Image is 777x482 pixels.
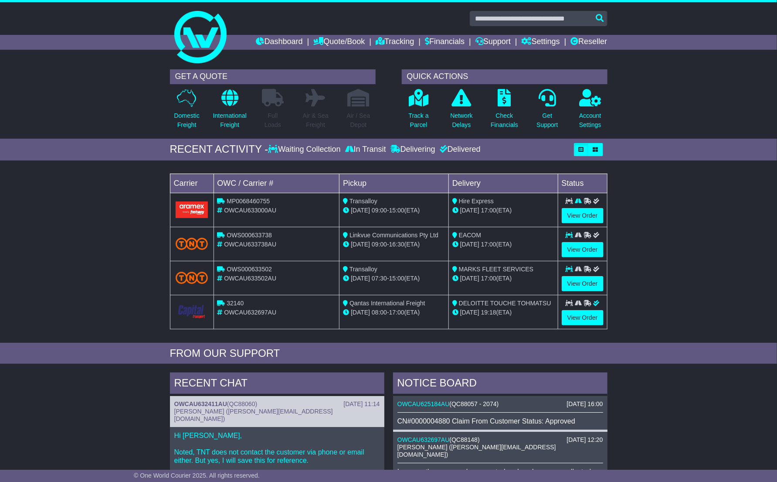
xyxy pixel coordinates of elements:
td: Pickup [339,174,449,193]
span: [DATE] [460,207,479,214]
a: View Order [562,208,604,223]
span: Transalloy [349,266,377,273]
span: OWS000633502 [227,266,272,273]
span: Hire Express [459,198,494,205]
span: 07:30 [372,275,387,282]
span: MARKS FLEET SERVICES [459,266,533,273]
span: 09:00 [372,207,387,214]
div: - (ETA) [343,206,445,215]
a: View Order [562,276,604,291]
span: [DATE] [351,241,370,248]
div: NOTICE BOARD [393,373,607,396]
div: RECENT CHAT [170,373,384,396]
div: (ETA) [452,206,554,215]
div: ( ) [397,400,603,408]
div: - (ETA) [343,274,445,283]
span: [PERSON_NAME] ([PERSON_NAME][EMAIL_ADDRESS][DOMAIN_NAME]) [174,408,333,422]
p: Check Financials [491,111,518,130]
a: DomesticFreight [173,89,200,134]
span: 16:30 [389,241,404,248]
span: MP0068460755 [227,198,270,205]
p: Domestic Freight [174,111,199,130]
span: 08:00 [372,309,387,316]
span: [DATE] [351,309,370,316]
p: International Freight [213,111,247,130]
p: Account Settings [579,111,601,130]
div: GET A QUOTE [170,69,376,84]
div: FROM OUR SUPPORT [170,347,607,360]
span: [DATE] [460,309,479,316]
p: Network Delays [450,111,472,130]
span: [PERSON_NAME] ([PERSON_NAME][EMAIL_ADDRESS][DOMAIN_NAME]) [397,444,556,458]
div: (ETA) [452,240,554,249]
span: 09:00 [372,241,387,248]
a: Reseller [570,35,607,50]
span: QC88057 - 2074 [451,400,497,407]
td: Carrier [170,174,214,193]
p: Track a Parcel [409,111,429,130]
a: Dashboard [256,35,303,50]
img: TNT_Domestic.png [176,238,208,250]
div: - (ETA) [343,240,445,249]
div: [DATE] 16:00 [567,400,603,408]
a: NetworkDelays [450,89,473,134]
a: Tracking [376,35,414,50]
img: Aramex.png [176,202,208,218]
div: QUICK ACTIONS [402,69,607,84]
div: (ETA) [452,308,554,317]
a: Financials [425,35,465,50]
span: QC88148 [451,436,478,443]
div: Waiting Collection [268,145,343,154]
a: Quote/Book [313,35,365,50]
a: View Order [562,242,604,257]
a: GetSupport [536,89,558,134]
div: [DATE] 11:14 [343,400,380,408]
td: OWC / Carrier # [214,174,339,193]
p: Air & Sea Freight [303,111,329,130]
a: OWCAU632411AU [174,400,227,407]
div: (ETA) [452,274,554,283]
td: Delivery [448,174,558,193]
span: DELOITTE TOUCHE TOHMATSU [459,300,551,307]
div: In Transit [343,145,388,154]
div: [DATE] 12:20 [567,436,603,444]
a: OWCAU632697AU [397,436,450,443]
span: OWCAU633502AU [224,275,276,282]
span: 32140 [227,300,244,307]
span: EACOM [459,232,481,239]
td: Status [558,174,607,193]
a: Track aParcel [408,89,429,134]
a: OWCAU625184AU [397,400,450,407]
span: OWS000633738 [227,232,272,239]
span: [DATE] [460,275,479,282]
div: ( ) [174,400,380,408]
span: 17:00 [481,207,496,214]
a: InternationalFreight [213,89,247,134]
span: © One World Courier 2025. All rights reserved. [134,472,260,479]
div: ( ) [397,436,603,444]
span: [DATE] [351,275,370,282]
span: 17:00 [481,241,496,248]
div: RECENT ACTIVITY - [170,143,268,156]
a: CheckFinancials [490,89,519,134]
span: 15:00 [389,207,404,214]
span: 15:00 [389,275,404,282]
img: CapitalTransport.png [176,304,208,320]
span: Qantas International Freight [349,300,425,307]
span: [DATE] [351,207,370,214]
span: [DATE] [460,241,479,248]
span: OWCAU633000AU [224,207,276,214]
span: OWCAU633738AU [224,241,276,248]
a: View Order [562,310,604,325]
a: Support [475,35,511,50]
span: 17:00 [389,309,404,316]
span: OWCAU632697AU [224,309,276,316]
img: TNT_Domestic.png [176,272,208,284]
div: - (ETA) [343,308,445,317]
a: Settings [522,35,560,50]
div: Delivering [388,145,438,154]
span: Linkvue Communications Pty Ltd [349,232,438,239]
span: 17:00 [481,275,496,282]
div: CN#0000004880 Claim From Customer Status: Approved [397,417,603,425]
span: 19:18 [481,309,496,316]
